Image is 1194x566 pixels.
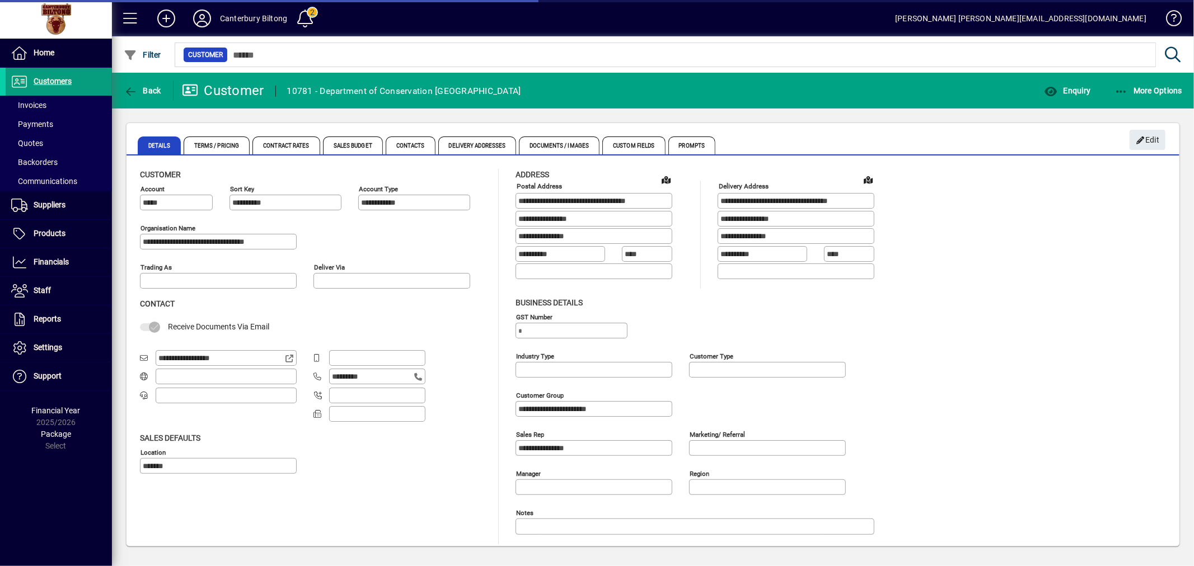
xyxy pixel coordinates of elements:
[519,136,600,154] span: Documents / Images
[141,185,165,193] mat-label: Account
[6,115,112,134] a: Payments
[121,45,164,65] button: Filter
[516,352,554,360] mat-label: Industry type
[516,298,583,307] span: Business details
[1115,86,1183,95] span: More Options
[657,171,675,188] a: View on map
[690,430,745,438] mat-label: Marketing/ Referral
[287,82,521,100] div: 10781 - Department of Conservation [GEOGRAPHIC_DATA]
[6,172,112,191] a: Communications
[124,86,161,95] span: Back
[6,248,112,276] a: Financials
[438,136,517,154] span: Delivery Addresses
[602,136,665,154] span: Custom Fields
[895,10,1146,27] div: [PERSON_NAME] [PERSON_NAME][EMAIL_ADDRESS][DOMAIN_NAME]
[359,185,398,193] mat-label: Account Type
[323,136,383,154] span: Sales Budget
[6,134,112,153] a: Quotes
[1112,81,1186,101] button: More Options
[6,96,112,115] a: Invoices
[168,322,269,331] span: Receive Documents Via Email
[188,49,223,60] span: Customer
[34,286,51,295] span: Staff
[121,81,164,101] button: Back
[6,191,112,219] a: Suppliers
[690,352,733,360] mat-label: Customer type
[6,220,112,248] a: Products
[1044,86,1090,95] span: Enquiry
[34,77,72,86] span: Customers
[6,277,112,305] a: Staff
[34,200,65,209] span: Suppliers
[230,185,254,193] mat-label: Sort key
[124,50,161,59] span: Filter
[34,229,65,238] span: Products
[314,263,345,271] mat-label: Deliver via
[184,136,250,154] span: Terms / Pricing
[859,171,877,188] a: View on map
[6,334,112,362] a: Settings
[1130,130,1165,150] button: Edit
[6,153,112,172] a: Backorders
[11,158,58,167] span: Backorders
[34,257,69,266] span: Financials
[11,101,46,110] span: Invoices
[41,430,71,438] span: Package
[148,8,184,29] button: Add
[141,224,195,232] mat-label: Organisation name
[184,8,220,29] button: Profile
[516,391,564,399] mat-label: Customer group
[182,82,264,100] div: Customer
[34,343,62,352] span: Settings
[140,170,181,179] span: Customer
[1158,2,1180,39] a: Knowledge Base
[1136,131,1160,149] span: Edit
[668,136,716,154] span: Prompts
[516,170,549,179] span: Address
[11,177,77,186] span: Communications
[220,10,287,27] div: Canterbury Biltong
[690,469,709,477] mat-label: Region
[11,139,43,148] span: Quotes
[34,314,61,323] span: Reports
[34,48,54,57] span: Home
[11,120,53,129] span: Payments
[141,263,172,271] mat-label: Trading as
[140,299,175,308] span: Contact
[34,371,62,380] span: Support
[516,469,541,477] mat-label: Manager
[516,430,544,438] mat-label: Sales rep
[6,305,112,333] a: Reports
[112,81,174,101] app-page-header-button: Back
[252,136,320,154] span: Contract Rates
[6,39,112,67] a: Home
[386,136,436,154] span: Contacts
[1041,81,1093,101] button: Enquiry
[32,406,81,415] span: Financial Year
[138,136,181,154] span: Details
[141,448,166,456] mat-label: Location
[140,433,200,442] span: Sales defaults
[516,508,533,516] mat-label: Notes
[6,362,112,390] a: Support
[516,313,552,320] mat-label: GST Number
